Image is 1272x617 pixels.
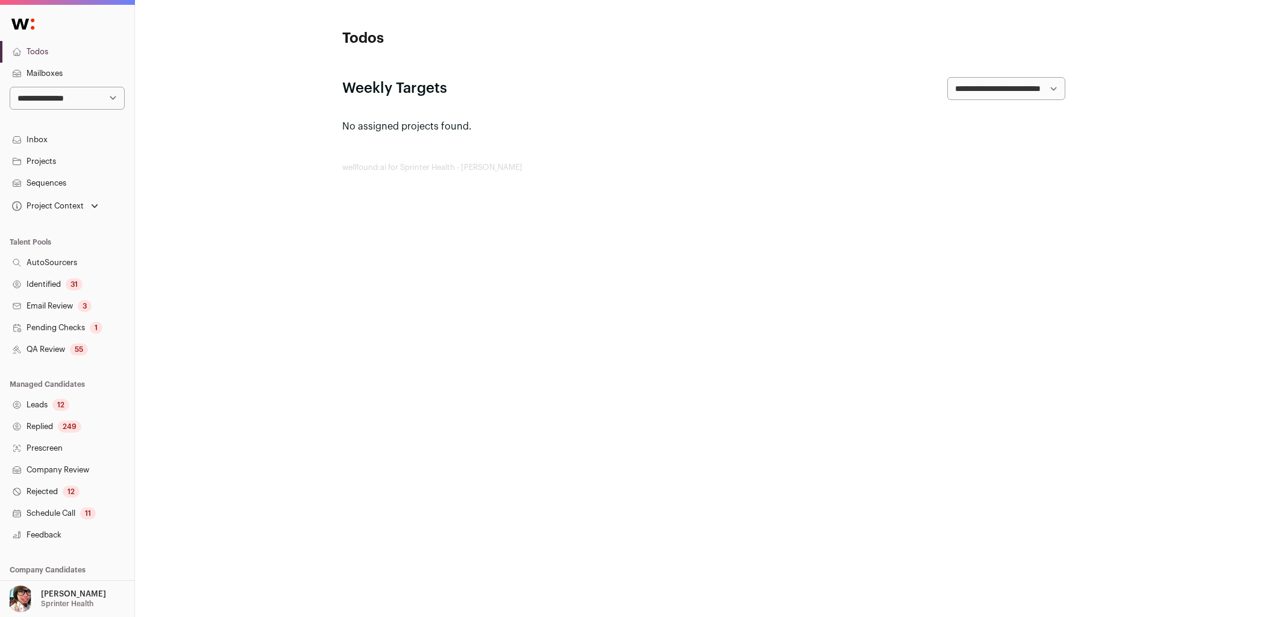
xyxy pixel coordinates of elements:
[66,278,83,290] div: 31
[90,322,102,334] div: 1
[342,119,1065,134] p: No assigned projects found.
[70,343,88,355] div: 55
[5,586,108,612] button: Open dropdown
[41,599,93,609] p: Sprinter Health
[80,507,96,519] div: 11
[342,79,447,98] h2: Weekly Targets
[342,163,1065,172] footer: wellfound:ai for Sprinter Health - [PERSON_NAME]
[78,300,92,312] div: 3
[5,12,41,36] img: Wellfound
[7,586,34,612] img: 14759586-medium_jpg
[342,29,583,48] h1: Todos
[63,486,80,498] div: 12
[58,421,81,433] div: 249
[52,399,69,411] div: 12
[10,201,84,211] div: Project Context
[41,589,106,599] p: [PERSON_NAME]
[10,198,101,215] button: Open dropdown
